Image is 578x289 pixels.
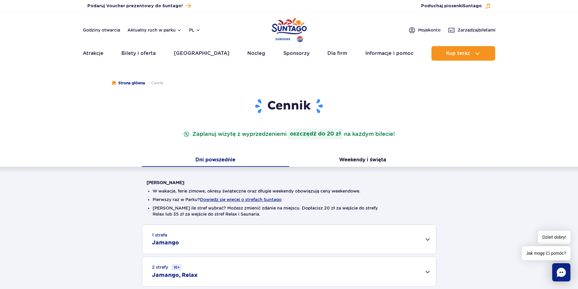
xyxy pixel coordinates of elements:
button: Posłuchaj piosenkiSuntago [421,3,491,9]
button: Kup teraz [431,46,495,61]
div: Chat [552,263,570,281]
h2: Jamango [152,239,179,247]
small: 1 strefa [152,232,167,238]
a: Sponsorzy [283,46,309,61]
span: Zarządzaj biletami [458,27,495,33]
a: Nocleg [247,46,265,61]
li: Cennik [145,80,163,86]
button: Weekendy i święta [289,154,436,167]
span: Kup teraz [446,51,470,56]
a: Mojekonto [408,26,441,34]
button: pl [189,27,201,33]
a: [GEOGRAPHIC_DATA] [174,46,229,61]
span: Posłuchaj piosenki [421,3,482,9]
h2: Jamango, Relax [152,272,198,279]
span: Podaruj Voucher prezentowy do Suntago! [87,3,183,9]
a: Bilety i oferta [121,46,156,61]
a: Dla firm [327,46,347,61]
strong: [PERSON_NAME]: [147,180,185,185]
small: 2 strefy [152,264,182,271]
a: Strona główna [112,80,145,86]
a: Informacje i pomoc [365,46,414,61]
button: Dni powszednie [142,154,289,167]
p: Zaplanuj wizytę z wyprzedzeniem na każdym bilecie! [182,129,396,139]
a: Podaruj Voucher prezentowy do Suntago! [87,2,191,10]
h1: Cennik [147,98,432,114]
a: Zarządzajbiletami [448,26,495,34]
a: Godziny otwarcia [83,27,120,33]
span: Jak mogę Ci pomóc? [522,246,570,260]
span: Suntago [463,4,482,8]
small: 16+ [172,264,182,271]
li: [PERSON_NAME] ile stref wybrać? Możesz zmienić zdanie na miejscu. Dopłacisz 20 zł za wejście do s... [153,205,426,217]
li: Pierwszy raz w Parku? [153,197,426,203]
span: Moje konto [418,27,441,33]
strong: oszczędź do 20 zł [288,129,343,139]
button: Aktualny ruch w parku [127,28,182,32]
button: Dowiedz się więcej o strefach Suntago [200,197,282,202]
li: W wakacje, ferie zimowe, okresy świąteczne oraz długie weekendy obowiązują ceny weekendowe. [153,188,426,194]
a: Atrakcje [83,46,103,61]
span: Dzień dobry! [538,231,570,244]
a: Park of Poland [272,15,307,43]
